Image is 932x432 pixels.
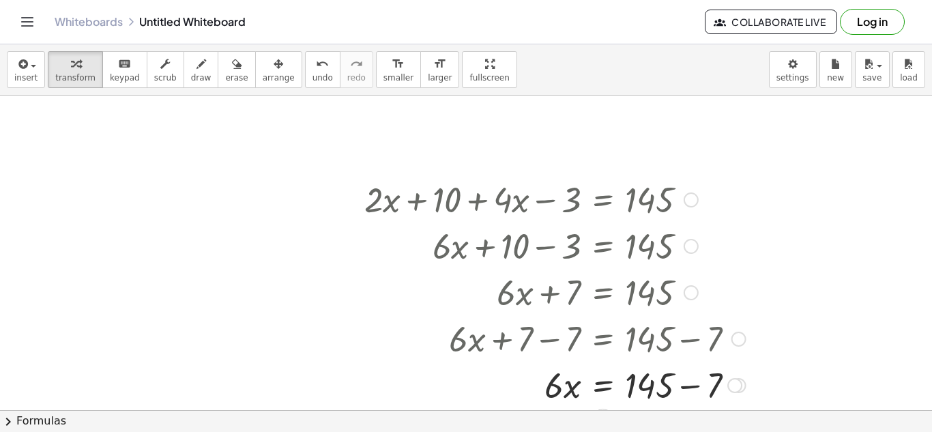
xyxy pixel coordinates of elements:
span: fullscreen [469,73,509,83]
button: erase [218,51,255,88]
span: draw [191,73,212,83]
span: load [900,73,918,83]
button: load [892,51,925,88]
span: arrange [263,73,295,83]
button: settings [769,51,817,88]
div: Apply the same math to both sides of the equation [592,409,614,431]
i: keyboard [118,56,131,72]
button: new [819,51,852,88]
span: save [862,73,882,83]
i: format_size [392,56,405,72]
button: redoredo [340,51,373,88]
button: format_sizesmaller [376,51,421,88]
button: Toggle navigation [16,11,38,33]
button: keyboardkeypad [102,51,147,88]
button: arrange [255,51,302,88]
span: erase [225,73,248,83]
button: transform [48,51,103,88]
span: smaller [383,73,413,83]
button: fullscreen [462,51,516,88]
button: insert [7,51,45,88]
span: undo [312,73,333,83]
span: settings [776,73,809,83]
span: scrub [154,73,177,83]
button: save [855,51,890,88]
span: insert [14,73,38,83]
button: Collaborate Live [705,10,837,34]
a: Whiteboards [55,15,123,29]
span: keypad [110,73,140,83]
button: undoundo [305,51,340,88]
span: larger [428,73,452,83]
i: undo [316,56,329,72]
span: new [827,73,844,83]
button: draw [184,51,219,88]
button: format_sizelarger [420,51,459,88]
span: redo [347,73,366,83]
button: scrub [147,51,184,88]
i: redo [350,56,363,72]
i: format_size [433,56,446,72]
span: transform [55,73,96,83]
span: Collaborate Live [716,16,826,28]
button: Log in [840,9,905,35]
